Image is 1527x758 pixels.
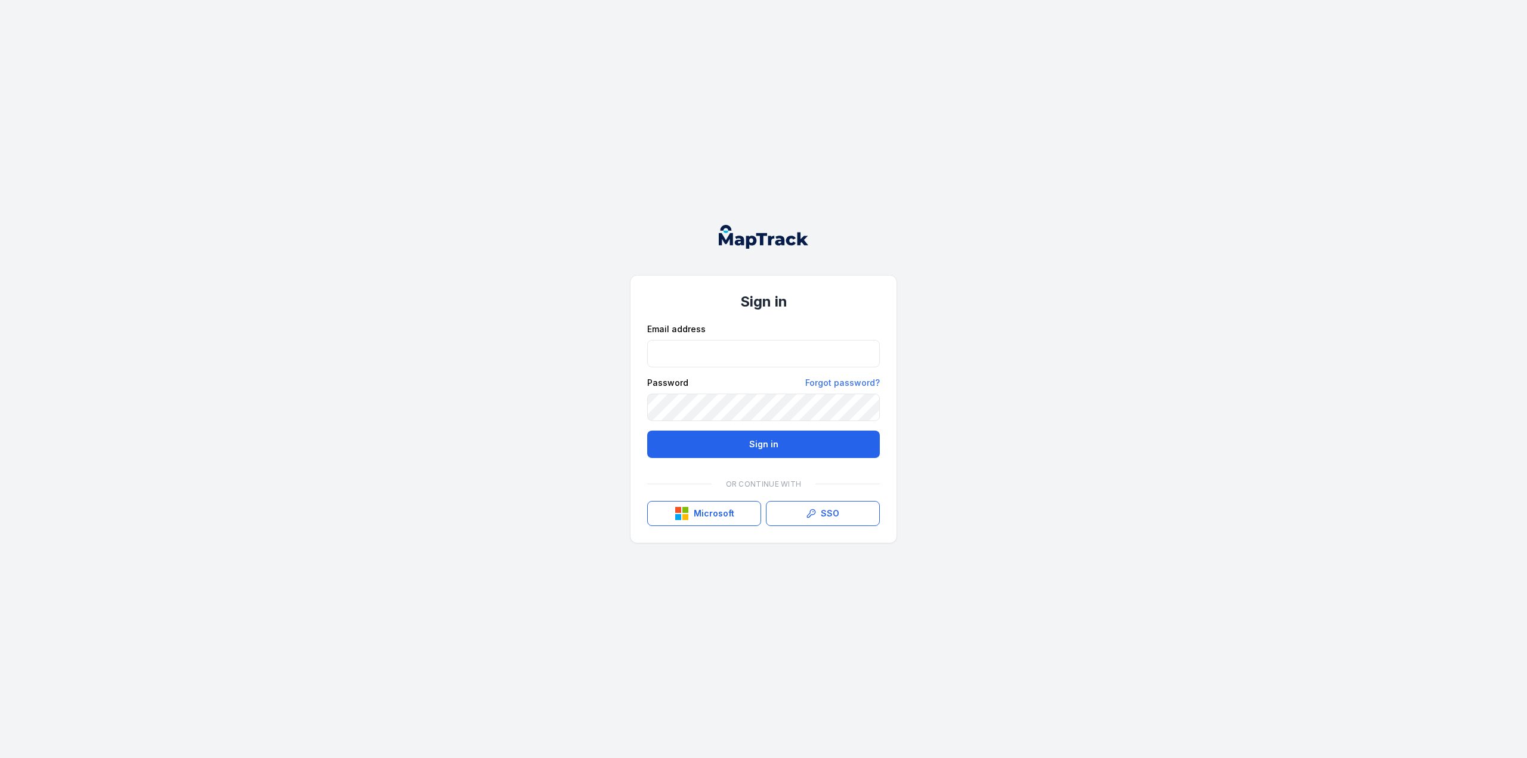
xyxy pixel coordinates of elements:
[647,323,706,335] label: Email address
[805,377,880,389] a: Forgot password?
[766,501,880,526] a: SSO
[647,501,761,526] button: Microsoft
[647,431,880,458] button: Sign in
[647,292,880,311] h1: Sign in
[647,377,688,389] label: Password
[647,472,880,496] div: Or continue with
[700,225,827,249] nav: Global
